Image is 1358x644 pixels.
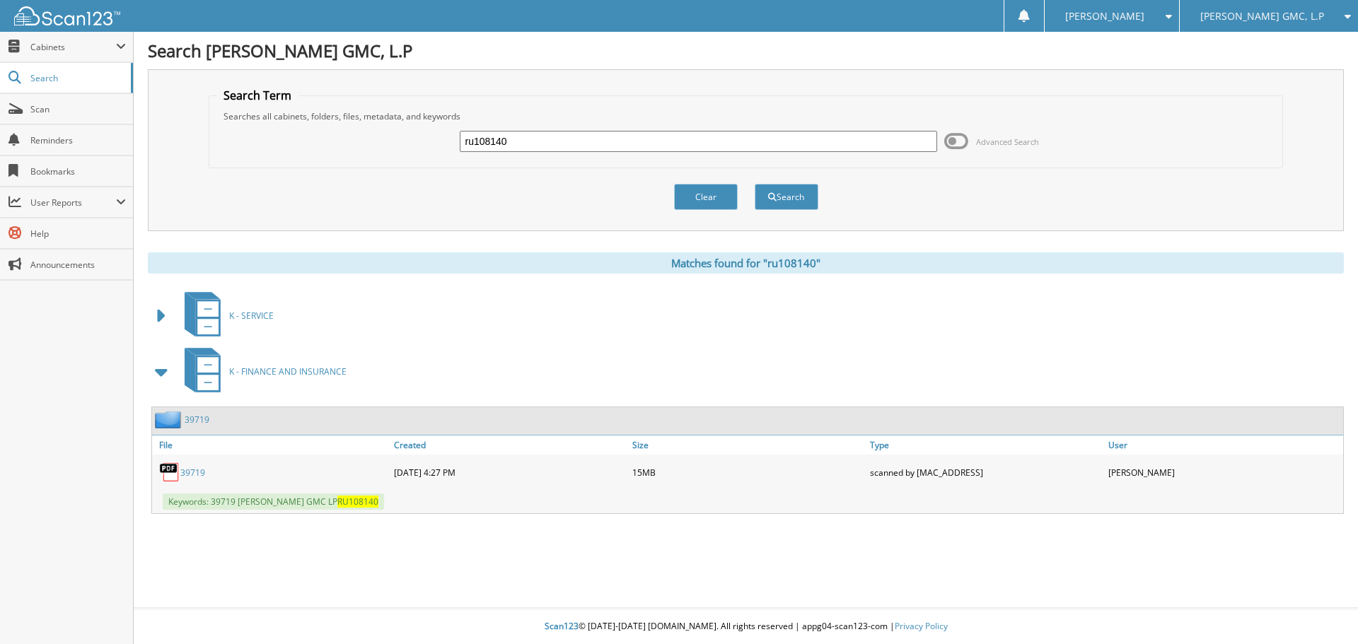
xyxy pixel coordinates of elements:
[134,609,1358,644] div: © [DATE]-[DATE] [DOMAIN_NAME]. All rights reserved | appg04-scan123-com |
[163,493,384,510] span: Keywords: 39719 [PERSON_NAME] GMC LP
[629,435,867,455] a: Size
[1200,12,1324,21] span: [PERSON_NAME] GMC, L.P
[895,620,948,632] a: Privacy Policy
[152,435,390,455] a: File
[866,458,1105,486] div: scanned by [MAC_ADDRESS]
[30,165,126,177] span: Bookmarks
[155,411,185,428] img: folder2.png
[1065,12,1144,21] span: [PERSON_NAME]
[30,197,116,209] span: User Reports
[30,134,126,146] span: Reminders
[976,136,1039,147] span: Advanced Search
[176,288,274,344] a: K - SERVICE
[545,620,579,632] span: Scan123
[14,6,120,25] img: scan123-logo-white.svg
[216,110,1276,122] div: Searches all cabinets, folders, files, metadata, and keywords
[148,252,1344,274] div: Matches found for "ru108140"
[1287,576,1358,644] iframe: Chat Widget
[148,39,1344,62] h1: Search [PERSON_NAME] GMC, L.P
[185,414,209,426] a: 39719
[216,88,298,103] legend: Search Term
[390,458,629,486] div: [DATE] 4:27 PM
[30,72,124,84] span: Search
[1105,458,1343,486] div: [PERSON_NAME]
[337,496,378,508] span: RU108140
[30,41,116,53] span: Cabinets
[176,344,347,399] a: K - FINANCE AND INSURANCE
[30,228,126,240] span: Help
[30,259,126,271] span: Announcements
[229,365,347,377] span: K - FINANCE AND INSURANCE
[159,462,180,483] img: PDF.png
[180,467,205,479] a: 39719
[629,458,867,486] div: 15MB
[866,435,1105,455] a: Type
[755,184,818,210] button: Search
[30,103,126,115] span: Scan
[674,184,738,210] button: Clear
[390,435,629,455] a: Created
[229,310,274,322] span: K - SERVICE
[1105,435,1343,455] a: User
